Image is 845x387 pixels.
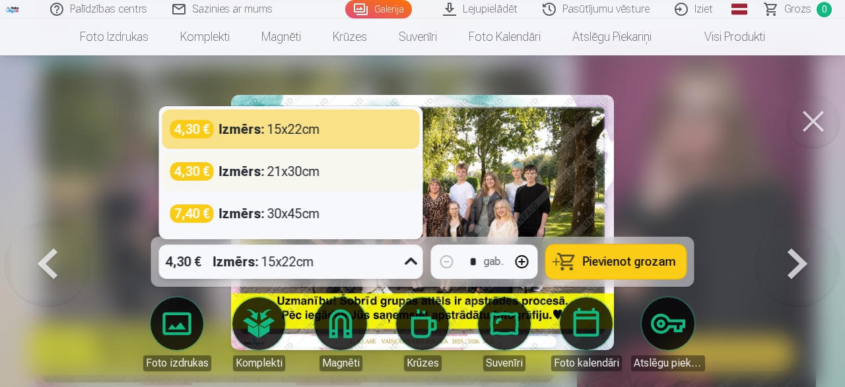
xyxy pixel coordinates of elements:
a: Krūzes [386,297,459,371]
div: Komplekti [233,355,285,371]
button: Pievienot grozam [546,245,687,279]
img: /fa1 [5,5,20,13]
a: Suvenīri [467,297,541,371]
a: Komplekti [222,297,296,371]
a: Foto izdrukas [140,297,214,371]
a: Atslēgu piekariņi [631,297,705,371]
span: 0 [817,2,832,17]
div: Suvenīri [483,355,525,371]
a: Komplekti [164,18,246,55]
div: Foto kalendāri [551,355,622,371]
div: Foto izdrukas [143,355,211,371]
div: Magnēti [320,355,362,371]
div: 30x45cm [219,204,320,223]
span: Pievienot grozam [583,256,676,268]
div: 21x30cm [219,162,320,181]
div: 4,30 € [159,245,208,279]
a: Magnēti [304,297,378,371]
a: Atslēgu piekariņi [557,18,667,55]
a: Magnēti [246,18,317,55]
a: Suvenīri [383,18,453,55]
div: 15x22cm [219,120,320,138]
a: Foto izdrukas [64,18,164,55]
div: 15x22cm [213,245,314,279]
a: Krūzes [317,18,383,55]
strong: Izmērs : [219,162,265,181]
div: 4,30 € [170,120,214,138]
div: Krūzes [404,355,442,371]
strong: Izmērs : [219,120,265,138]
div: Atslēgu piekariņi [631,355,705,371]
a: Foto kalendāri [549,297,623,371]
div: gab. [484,254,504,270]
strong: Izmērs : [213,253,259,271]
a: Foto kalendāri [453,18,557,55]
div: 4,30 € [170,162,214,181]
span: Grozs [784,1,811,17]
a: Visi produkti [667,18,781,55]
strong: Izmērs : [219,204,265,223]
div: 7,40 € [170,204,214,223]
